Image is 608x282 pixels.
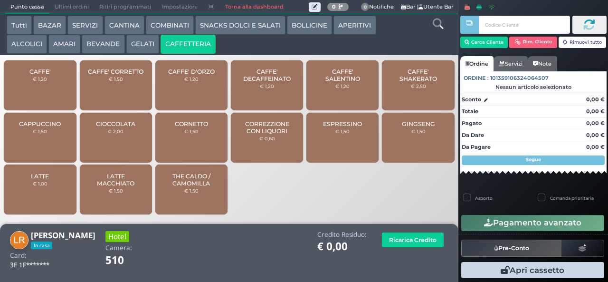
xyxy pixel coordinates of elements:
a: Torna alla dashboard [219,0,288,14]
button: COMBINATI [146,16,194,35]
button: APERITIVI [333,16,376,35]
a: Ordine [460,56,494,71]
input: Codice Cliente [479,16,570,34]
button: GELATI [126,35,159,54]
button: Pre-Conto [461,240,562,257]
h1: € 0,00 [317,241,367,253]
span: Ordine : [464,74,489,82]
span: CAFFE' SALENTINO [314,68,371,82]
strong: 0,00 € [586,132,605,138]
strong: Totale [462,108,478,115]
small: € 1,00 [33,181,47,186]
small: € 0,60 [259,136,275,141]
span: 101359106324064507 [490,74,549,82]
span: CAPPUCCINO [19,120,61,127]
button: CAFFETTERIA [161,35,216,54]
button: Pagamento avanzato [461,215,604,231]
span: In casa [31,242,52,249]
button: SERVIZI [67,16,103,35]
span: ESPRESSINO [323,120,362,127]
button: Ricarica Credito [382,233,444,247]
span: CAFFE' D'ORZO [168,68,215,75]
span: LATTE MACCHIATO [87,173,144,187]
span: Impostazioni [157,0,203,14]
span: CORREZZIONE CON LIQUORI [239,120,295,135]
small: € 1,50 [109,76,123,82]
small: € 1,50 [184,188,199,194]
small: € 1,20 [33,76,47,82]
span: CIOCCOLATA [96,120,135,127]
small: € 2,50 [411,83,426,89]
strong: Segue [526,156,541,163]
small: € 1,50 [184,128,199,134]
span: CAFFE' CORRETTO [88,68,143,75]
strong: Pagato [462,120,482,126]
button: Rimuovi tutto [559,37,607,48]
strong: Da Dare [462,132,484,138]
button: ALCOLICI [7,35,47,54]
label: Comanda prioritaria [550,195,594,201]
small: € 1,20 [260,83,274,89]
span: CAFFE' [29,68,51,75]
div: Nessun articolo selezionato [460,84,607,90]
button: BAZAR [33,16,66,35]
strong: 0,00 € [586,144,605,150]
small: € 2,00 [108,128,123,134]
label: Asporto [475,195,493,201]
h1: 510 [105,254,151,266]
h4: Card: [10,252,27,259]
img: LUCIANA RAFFO [10,231,28,250]
b: 0 [332,3,336,10]
span: GINGSENG [402,120,435,127]
small: € 1,50 [33,128,47,134]
span: THE CALDO / CAMOMILLA [163,173,220,187]
b: [PERSON_NAME] [31,230,95,241]
span: CAFFE' SHAKERATO [390,68,446,82]
a: Servizi [494,56,528,71]
h3: Hotel [105,231,129,242]
button: Cerca Cliente [460,37,508,48]
button: BOLLICINE [287,16,332,35]
button: SNACKS DOLCI E SALATI [195,16,285,35]
strong: Da Pagare [462,144,491,150]
button: CANTINA [104,16,144,35]
strong: 0,00 € [586,96,605,103]
button: Rim. Cliente [509,37,557,48]
span: LATTE [31,173,49,180]
span: Ritiri programmati [94,0,156,14]
span: Ultimi ordini [49,0,94,14]
button: Apri cassetto [461,262,604,278]
button: BEVANDE [82,35,124,54]
strong: Sconto [462,96,481,104]
span: 0 [361,3,370,11]
strong: 0,00 € [586,120,605,126]
small: € 1,50 [335,128,350,134]
small: € 1,50 [411,128,426,134]
h4: Credito Residuo: [317,231,367,238]
small: € 1,50 [109,188,123,194]
small: € 1,20 [184,76,199,82]
button: AMARI [48,35,80,54]
small: € 1,20 [335,83,350,89]
button: Tutti [7,16,32,35]
span: CORNETTO [175,120,208,127]
span: Punto cassa [5,0,49,14]
strong: 0,00 € [586,108,605,115]
span: CAFFE' DECAFFEINATO [239,68,295,82]
a: Note [528,56,557,71]
h4: Camera: [105,244,132,252]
